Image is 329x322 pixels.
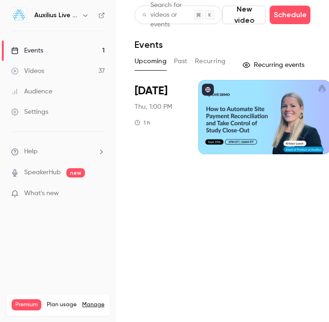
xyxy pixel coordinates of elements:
[82,301,104,309] a: Manage
[135,102,172,112] span: Thu, 1:00 PM
[239,58,310,72] button: Recurring events
[24,189,59,198] span: What's new
[12,299,41,310] span: Premium
[195,54,226,69] button: Recurring
[174,54,187,69] button: Past
[11,87,52,96] div: Audience
[135,39,163,50] h1: Events
[11,46,43,55] div: Events
[270,6,310,24] button: Schedule
[94,190,105,198] iframe: Noticeable Trigger
[24,168,61,177] a: SpeakerHub
[135,54,167,69] button: Upcoming
[66,168,85,177] span: new
[142,0,194,30] div: Search for videos or events
[135,84,168,99] span: [DATE]
[222,6,266,24] button: New video
[34,11,78,20] h6: Auxilius Live Sessions
[24,147,38,157] span: Help
[12,8,26,23] img: Auxilius Live Sessions
[11,107,48,117] div: Settings
[47,301,77,309] span: Plan usage
[11,66,44,76] div: Videos
[11,147,105,157] li: help-dropdown-opener
[135,80,183,154] div: Sep 25 Thu, 1:00 PM (America/New York)
[135,119,150,126] div: 1 h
